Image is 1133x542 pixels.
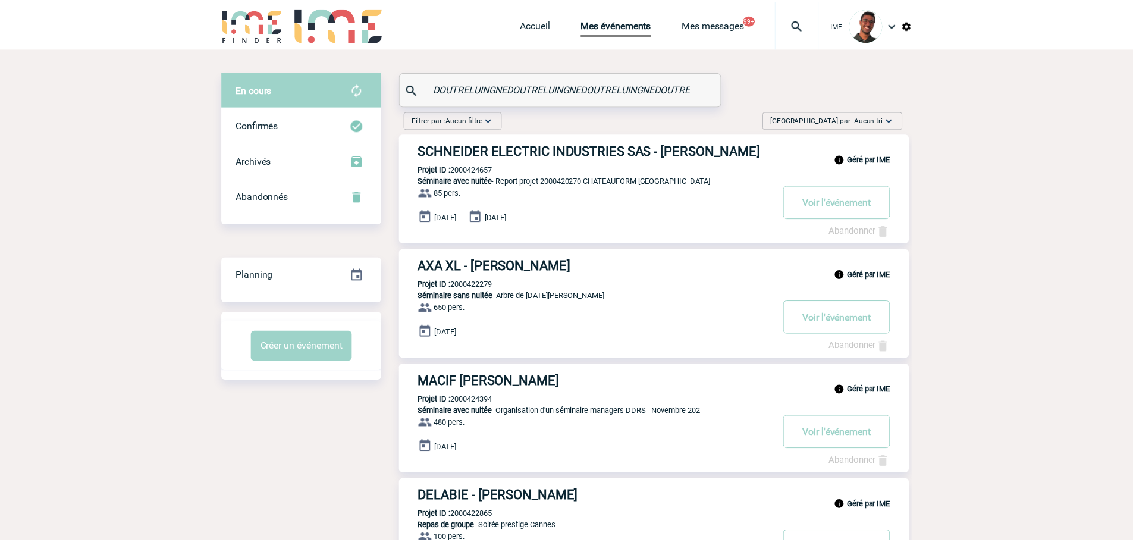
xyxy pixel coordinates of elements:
[237,119,280,130] span: Confirmés
[402,510,495,519] p: 2000422865
[421,510,454,519] b: Projet ID :
[438,328,460,337] span: [DATE]
[223,256,384,292] a: Planning
[421,291,496,300] span: Séminaire sans nuitée
[861,115,890,124] span: Aucun tri
[402,489,916,504] a: DELABIE - [PERSON_NAME]
[421,395,454,404] b: Projet ID :
[223,143,384,178] div: Retrouvez ici tous les événements que vous avez décidé d'archiver
[253,331,354,361] button: Créer un événement
[421,143,778,158] h3: SCHNEIDER ELECTRIC INDUSTRIES SAS - [PERSON_NAME]
[840,153,851,164] img: info_black_24dp.svg
[749,14,761,24] button: 99+
[687,18,750,35] a: Mes messages
[415,114,486,126] span: Filtrer par :
[585,18,656,35] a: Mes événements
[890,114,902,126] img: baseline_expand_more_white_24dp-b.png
[421,522,478,531] span: Repas de groupe
[223,257,384,293] div: Retrouvez ici tous vos événements organisés par date et état d'avancement
[835,225,897,236] a: Abandonner
[402,280,495,289] p: 2000422279
[837,20,849,29] span: IME
[853,385,897,394] b: Géré par IME
[840,500,851,510] img: info_black_24dp.svg
[524,18,554,35] a: Accueil
[402,395,495,404] p: 2000424394
[402,258,916,273] a: AXA XL - [PERSON_NAME]
[421,164,454,173] b: Projet ID :
[840,384,851,395] img: info_black_24dp.svg
[402,176,778,184] p: - Report projet 2000420270 CHATEAUFORM [GEOGRAPHIC_DATA]
[237,269,275,280] span: Planning
[421,406,495,415] span: Séminaire avec nuitée
[421,489,778,504] h3: DELABIE - [PERSON_NAME]
[437,303,468,312] span: 650 pers.
[486,114,498,126] img: baseline_expand_more_white_24dp-b.png
[437,188,464,197] span: 85 pers.
[776,114,890,126] span: [GEOGRAPHIC_DATA] par :
[237,190,290,202] span: Abandonnés
[438,212,460,221] span: [DATE]
[402,406,778,415] p: - Organisation d'un séminaire managers DDRS - Novembre 202
[223,71,384,107] div: Retrouvez ici tous vos évènements avant confirmation
[856,8,889,41] img: 124970-0.jpg
[402,291,778,300] p: - Arbre de [DATE][PERSON_NAME]
[488,212,510,221] span: [DATE]
[402,164,495,173] p: 2000424657
[789,185,897,218] button: Voir l'événement
[840,269,851,280] img: info_black_24dp.svg
[835,340,897,351] a: Abandonner
[835,456,897,466] a: Abandonner
[402,522,778,531] p: - Soirée prestige Cannes
[223,178,384,214] div: Retrouvez ici tous vos événements annulés
[223,7,285,41] img: IME-Finder
[421,374,778,389] h3: MACIF [PERSON_NAME]
[237,155,273,166] span: Archivés
[789,416,897,449] button: Voir l'événement
[789,300,897,334] button: Voir l'événement
[438,443,460,452] span: [DATE]
[853,154,897,163] b: Géré par IME
[421,176,495,184] span: Séminaire avec nuitée
[402,374,916,389] a: MACIF [PERSON_NAME]
[853,270,897,278] b: Géré par IME
[434,80,698,97] input: Rechercher un événement par son nom
[402,143,916,158] a: SCHNEIDER ELECTRIC INDUSTRIES SAS - [PERSON_NAME]
[853,500,897,509] b: Géré par IME
[421,258,778,273] h3: AXA XL - [PERSON_NAME]
[449,115,486,124] span: Aucun filtre
[437,419,468,428] span: 480 pers.
[237,83,274,95] span: En cours
[421,280,454,289] b: Projet ID :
